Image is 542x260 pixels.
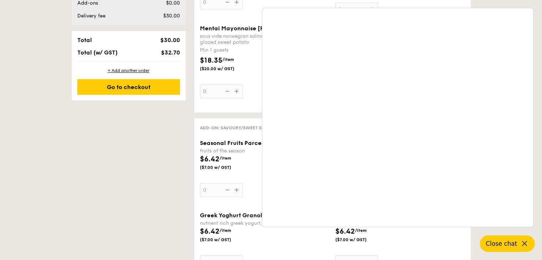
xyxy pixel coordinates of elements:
[200,25,306,32] span: Mentai Mayonnaise [PERSON_NAME]
[200,66,248,72] span: ($20.00 w/ GST)
[355,228,367,233] span: /item
[200,212,280,219] span: Greek Yoghurt Granola Cup
[200,148,330,154] div: fruits of the season
[200,56,222,65] span: $18.35
[200,237,248,243] span: ($7.00 w/ GST)
[77,37,92,43] span: Total
[200,227,220,236] span: $6.42
[200,125,271,130] span: Add-on: Savoury/Sweet Sides
[77,68,180,73] div: + Add another order
[486,240,517,247] span: Close chat
[222,57,234,62] span: /item
[200,165,248,170] span: ($7.00 w/ GST)
[200,220,330,226] div: nutrient rich greek yogurt, crafted crunchy granola
[77,13,105,19] span: Delivery fee
[480,235,535,252] button: Close chat
[163,13,180,19] span: $30.00
[160,37,180,43] span: $30.00
[77,49,118,56] span: Total (w/ GST)
[77,79,180,95] div: Go to checkout
[200,155,220,163] span: $6.42
[200,47,330,54] div: Min 1 guests
[200,140,263,146] span: Seasonal Fruits Parcel
[220,156,231,161] span: /item
[161,49,180,56] span: $32.70
[220,228,231,233] span: /item
[335,227,355,236] span: $6.42
[335,237,384,243] span: ($7.00 w/ GST)
[200,33,330,45] div: sous vide norwegian salmon, mentaiko, balsamic glazed sweet potato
